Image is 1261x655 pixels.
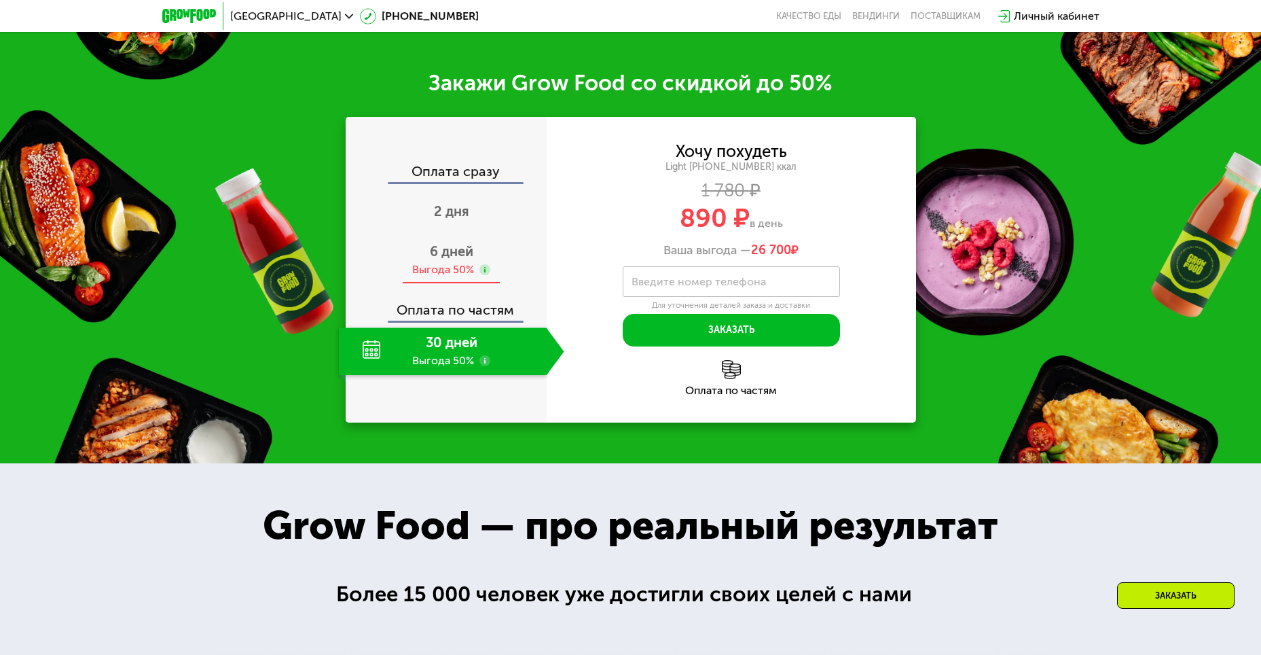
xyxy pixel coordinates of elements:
[360,8,479,24] a: [PHONE_NUMBER]
[234,496,1028,556] div: Grow Food — про реальный результат
[547,243,916,258] div: Ваша выгода —
[623,314,840,347] button: Заказать
[547,161,916,173] div: Light [PHONE_NUMBER] ккал
[430,243,473,260] span: 6 дней
[1117,582,1235,609] div: Заказать
[623,300,840,311] div: Для уточнения деталей заказа и доставки
[680,202,750,234] span: 890 ₽
[852,11,900,22] a: Вендинги
[722,360,741,379] img: l6xcnZfty9opOoJh.png
[336,578,925,611] div: Более 15 000 человек уже достигли своих целей с нами
[750,217,783,230] span: в день
[547,183,916,198] div: 1 780 ₽
[632,278,766,285] label: Введите номер телефона
[751,243,791,258] span: 26 700
[230,11,342,22] span: [GEOGRAPHIC_DATA]
[412,262,474,277] div: Выгода 50%
[434,203,469,219] span: 2 дня
[676,144,787,159] div: Хочу похудеть
[911,11,981,22] div: поставщикам
[1014,8,1099,24] div: Личный кабинет
[347,164,547,182] div: Оплата сразу
[547,385,916,396] div: Оплата по частям
[751,243,799,258] span: ₽
[347,289,547,321] div: Оплата по частям
[776,11,841,22] a: Качество еды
